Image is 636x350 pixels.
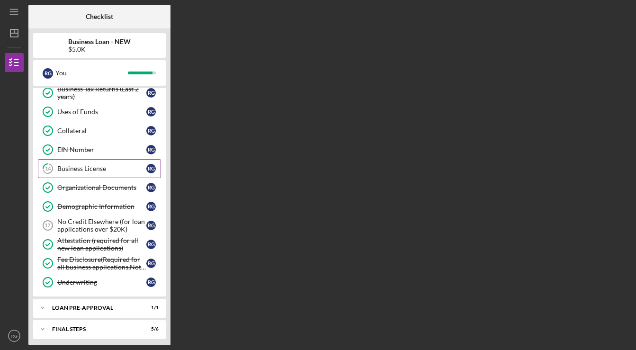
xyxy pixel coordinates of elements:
[57,127,146,135] div: Collateral
[38,159,161,178] a: 14Business LicenseRG
[146,126,156,135] div: R G
[68,45,131,53] div: $5.0K
[38,140,161,159] a: EIN NumberRG
[146,107,156,117] div: R G
[52,326,135,332] div: FINAL STEPS
[45,166,51,172] tspan: 14
[52,305,135,311] div: LOAN PRE-APPROVAL
[38,178,161,197] a: Organizational DocumentsRG
[146,278,156,287] div: R G
[57,218,146,233] div: No Credit Elsewhere (for loan applications over $20K)
[146,88,156,98] div: R G
[55,65,128,81] div: You
[57,85,146,100] div: Business Tax Returns (Last 2 years)
[38,197,161,216] a: Demographic InformationRG
[38,254,161,273] a: Fee Disclosure(Required for all business applications,Not needed for Contractor loans)RG
[57,256,146,271] div: Fee Disclosure(Required for all business applications,Not needed for Contractor loans)
[57,165,146,172] div: Business License
[146,240,156,249] div: R G
[146,164,156,173] div: R G
[57,237,146,252] div: Attestation (required for all new loan applications)
[146,259,156,268] div: R G
[38,102,161,121] a: Uses of FundsRG
[57,278,146,286] div: Underwriting
[38,83,161,102] a: Business Tax Returns (Last 2 years)RG
[45,223,50,228] tspan: 17
[146,202,156,211] div: R G
[57,146,146,153] div: EIN Number
[38,273,161,292] a: UnderwritingRG
[57,203,146,210] div: Demographic Information
[43,68,53,79] div: R G
[86,13,113,20] b: Checklist
[146,145,156,154] div: R G
[38,121,161,140] a: CollateralRG
[146,221,156,230] div: R G
[142,326,159,332] div: 5 / 6
[38,235,161,254] a: Attestation (required for all new loan applications)RG
[57,108,146,116] div: Uses of Funds
[5,326,24,345] button: RG
[38,216,161,235] a: 17No Credit Elsewhere (for loan applications over $20K)RG
[146,183,156,192] div: R G
[142,305,159,311] div: 1 / 1
[11,333,18,339] text: RG
[68,38,131,45] b: Business Loan - NEW
[57,184,146,191] div: Organizational Documents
